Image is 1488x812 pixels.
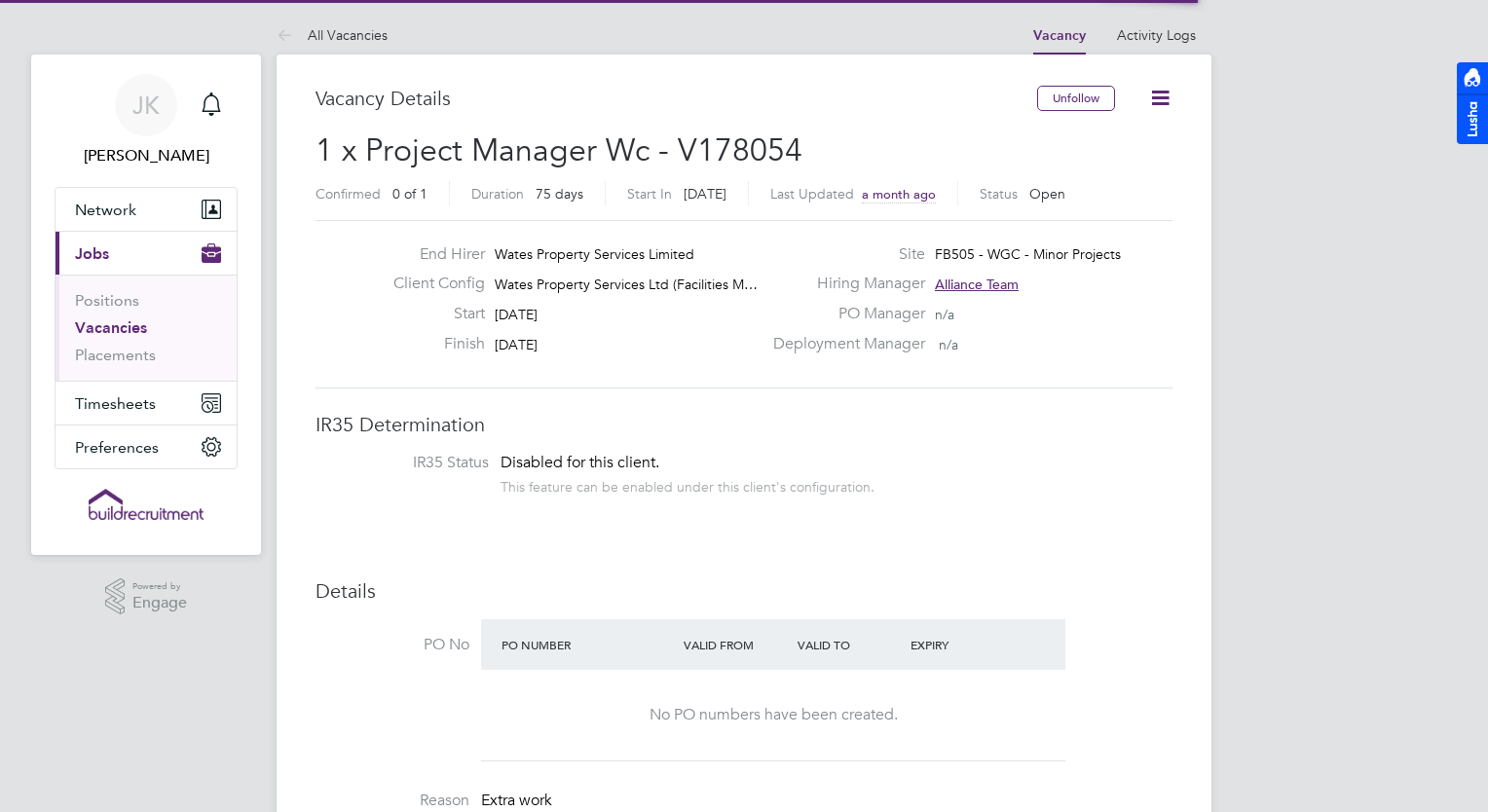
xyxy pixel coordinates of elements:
a: JK[PERSON_NAME] [55,74,238,167]
div: No PO numbers have been created. [501,705,1046,725]
a: Activity Logs [1117,26,1196,44]
label: End Hirer [378,244,485,265]
span: Jobs [75,244,109,263]
span: Network [75,201,136,219]
span: Disabled for this client. [501,453,659,472]
span: Powered by [132,578,187,595]
span: a month ago [862,186,936,203]
div: This feature can be enabled under this client's configuration. [501,473,874,496]
label: PO No [316,635,469,655]
a: Go to home page [55,489,238,520]
label: Site [762,244,925,265]
span: JK [132,92,160,118]
button: Network [56,188,237,231]
a: Vacancy [1033,27,1086,44]
a: Powered byEngage [105,578,188,615]
label: IR35 Status [335,453,489,473]
label: Duration [471,185,524,203]
button: Timesheets [56,382,237,424]
h3: Vacancy Details [316,86,1037,111]
label: PO Manager [762,304,925,324]
label: Deployment Manager [762,334,925,354]
span: 0 of 1 [392,185,428,203]
a: All Vacancies [277,26,388,44]
div: Valid To [793,627,907,662]
span: Jack Kennedy [55,144,238,167]
a: Positions [75,291,139,310]
label: Start [378,304,485,324]
span: [DATE] [495,306,538,323]
div: Valid From [679,627,793,662]
span: n/a [939,336,958,353]
span: Extra work [481,791,552,810]
span: Timesheets [75,394,156,413]
span: [DATE] [495,336,538,353]
label: Confirmed [316,185,381,203]
span: Preferences [75,438,159,457]
button: Jobs [56,232,237,275]
div: Expiry [906,627,1020,662]
span: [DATE] [684,185,726,203]
span: Wates Property Services Ltd (Facilities M… [495,276,758,293]
img: buildrec-logo-retina.png [89,489,204,520]
label: Status [980,185,1018,203]
div: PO Number [497,627,679,662]
a: Vacancies [75,318,147,337]
span: n/a [935,306,954,323]
label: Hiring Manager [762,274,925,294]
h3: Details [316,578,1172,604]
label: Start In [627,185,672,203]
span: 75 days [536,185,583,203]
label: Reason [316,791,469,811]
span: Engage [132,595,187,611]
button: Unfollow [1037,86,1115,111]
span: Wates Property Services Limited [495,245,694,263]
label: Finish [378,334,485,354]
label: Last Updated [770,185,854,203]
span: 1 x Project Manager Wc - V178054 [316,131,802,169]
span: FB505 - WGC - Minor Projects [935,245,1121,263]
a: Placements [75,346,156,364]
h3: IR35 Determination [316,412,1172,437]
span: Open [1029,185,1065,203]
div: Jobs [56,275,237,381]
button: Preferences [56,425,237,468]
nav: Main navigation [31,55,261,555]
span: Alliance Team [935,276,1019,293]
label: Client Config [378,274,485,294]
